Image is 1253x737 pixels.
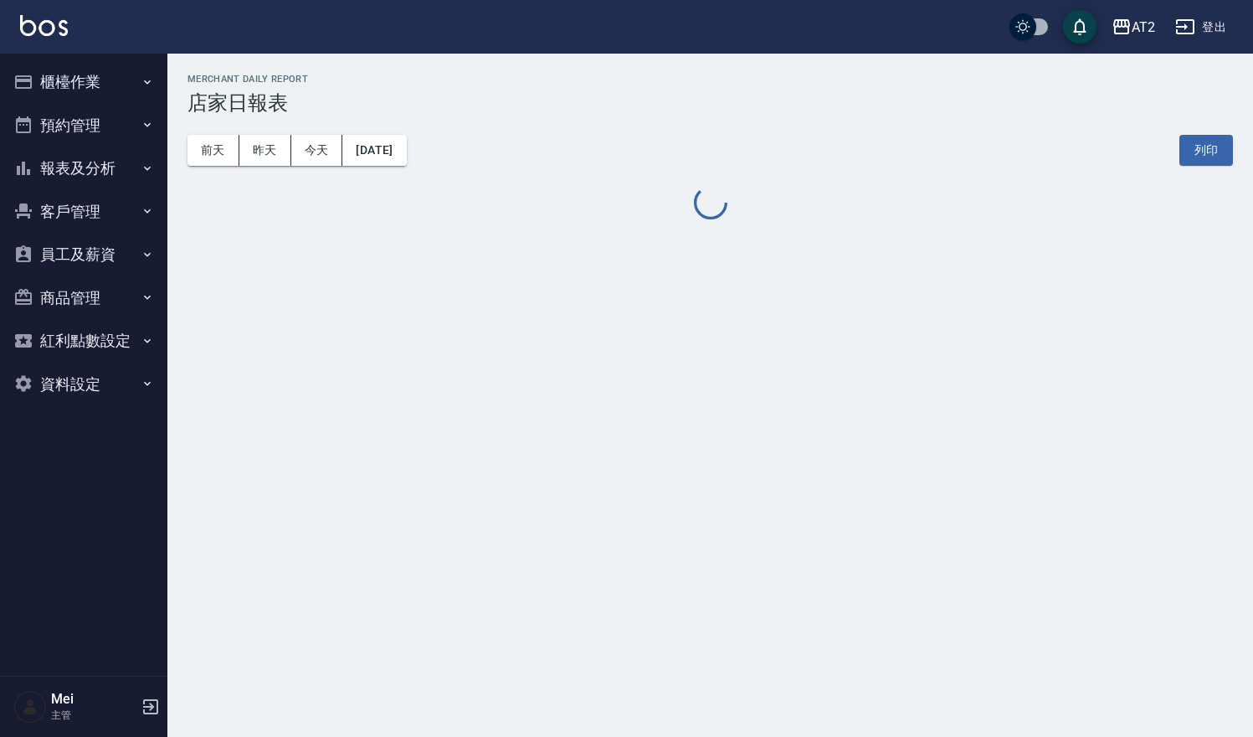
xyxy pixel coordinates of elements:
[20,15,68,36] img: Logo
[1105,10,1162,44] button: AT2
[7,233,161,276] button: 員工及薪資
[1179,135,1233,166] button: 列印
[1132,17,1155,38] div: AT2
[51,691,136,708] h5: Mei
[1168,12,1233,43] button: 登出
[7,276,161,320] button: 商品管理
[187,91,1233,115] h3: 店家日報表
[239,135,291,166] button: 昨天
[51,708,136,723] p: 主管
[7,104,161,147] button: 預約管理
[291,135,343,166] button: 今天
[187,74,1233,85] h2: Merchant Daily Report
[187,135,239,166] button: 前天
[342,135,406,166] button: [DATE]
[7,319,161,363] button: 紅利點數設定
[7,147,161,190] button: 報表及分析
[13,690,47,724] img: Person
[7,60,161,104] button: 櫃檯作業
[7,363,161,406] button: 資料設定
[1063,10,1096,44] button: save
[7,190,161,234] button: 客戶管理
